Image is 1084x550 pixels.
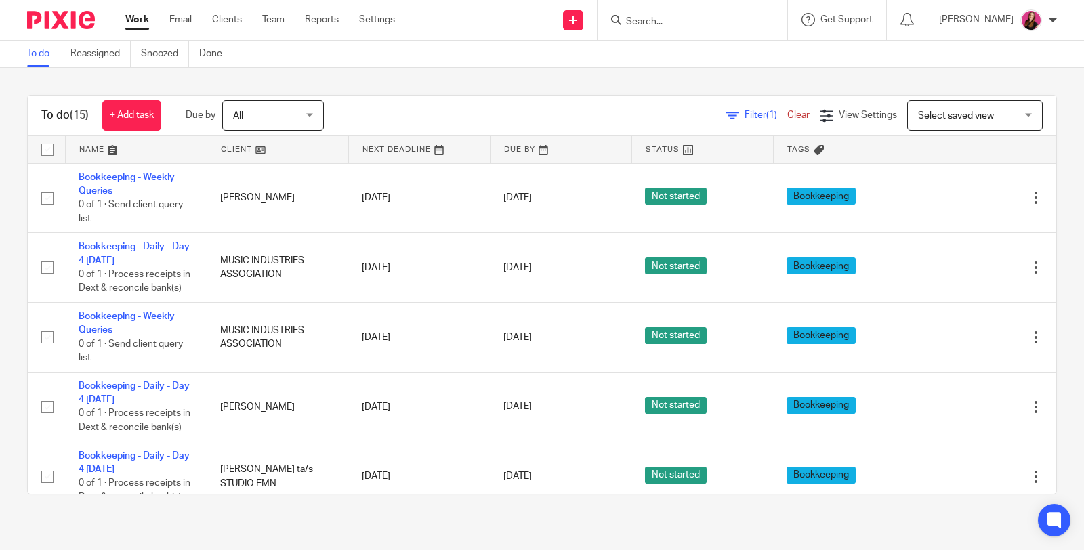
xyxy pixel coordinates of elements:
span: Not started [645,327,707,344]
span: Bookkeeping [787,467,856,484]
td: MUSIC INDUSTRIES ASSOCIATION [207,233,348,303]
img: Pixie [27,11,95,29]
p: Due by [186,108,215,122]
a: Bookkeeping - Daily - Day 4 [DATE] [79,381,190,404]
td: [DATE] [348,442,490,511]
td: [DATE] [348,372,490,442]
span: (1) [766,110,777,120]
td: [PERSON_NAME] ta/s STUDIO EMN [207,442,348,511]
a: Bookkeeping - Daily - Day 4 [DATE] [79,451,190,474]
input: Search [625,16,747,28]
a: Bookkeeping - Weekly Queries [79,312,175,335]
span: View Settings [839,110,897,120]
span: [DATE] [503,193,532,203]
a: Work [125,13,149,26]
span: 0 of 1 · Process receipts in Dext & reconcile bank(s) [79,479,190,503]
span: 0 of 1 · Process receipts in Dext & reconcile bank(s) [79,270,190,293]
td: [DATE] [348,163,490,233]
a: Settings [359,13,395,26]
span: Tags [787,146,810,153]
a: Team [262,13,285,26]
p: [PERSON_NAME] [939,13,1014,26]
span: Not started [645,397,707,414]
span: Get Support [820,15,873,24]
span: Bookkeeping [787,257,856,274]
span: Select saved view [918,111,994,121]
span: Not started [645,188,707,205]
span: [DATE] [503,402,532,412]
a: Clients [212,13,242,26]
a: Done [199,41,232,67]
a: Reassigned [70,41,131,67]
span: Not started [645,467,707,484]
a: Bookkeeping - Weekly Queries [79,173,175,196]
span: Filter [745,110,787,120]
td: [DATE] [348,303,490,373]
a: To do [27,41,60,67]
a: Bookkeeping - Daily - Day 4 [DATE] [79,242,190,265]
span: Bookkeeping [787,397,856,414]
td: [PERSON_NAME] [207,163,348,233]
a: Reports [305,13,339,26]
td: MUSIC INDUSTRIES ASSOCIATION [207,303,348,373]
span: 0 of 1 · Process receipts in Dext & reconcile bank(s) [79,409,190,433]
td: [DATE] [348,233,490,303]
span: (15) [70,110,89,121]
span: [DATE] [503,333,532,342]
td: [PERSON_NAME] [207,372,348,442]
span: 0 of 1 · Send client query list [79,339,183,363]
span: 0 of 1 · Send client query list [79,200,183,224]
a: Snoozed [141,41,189,67]
span: Not started [645,257,707,274]
span: Bookkeeping [787,327,856,344]
span: Bookkeeping [787,188,856,205]
h1: To do [41,108,89,123]
span: [DATE] [503,471,532,481]
span: All [233,111,243,121]
a: + Add task [102,100,161,131]
a: Clear [787,110,810,120]
span: [DATE] [503,263,532,272]
img: 21.png [1020,9,1042,31]
a: Email [169,13,192,26]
